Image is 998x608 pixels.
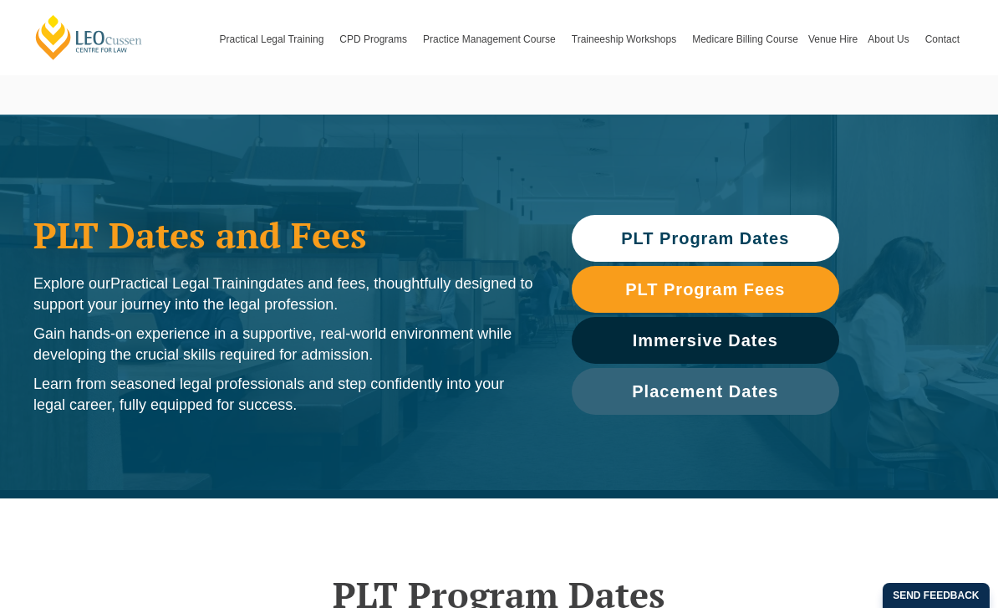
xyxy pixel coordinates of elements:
[632,383,778,400] span: Placement Dates
[633,332,778,349] span: Immersive Dates
[572,266,839,313] a: PLT Program Fees
[863,3,919,75] a: About Us
[572,368,839,415] a: Placement Dates
[625,281,785,298] span: PLT Program Fees
[687,3,803,75] a: Medicare Billing Course
[215,3,335,75] a: Practical Legal Training
[33,13,145,61] a: [PERSON_NAME] Centre for Law
[572,317,839,364] a: Immersive Dates
[33,324,538,365] p: Gain hands-on experience in a supportive, real-world environment while developing the crucial ski...
[621,230,789,247] span: PLT Program Dates
[334,3,418,75] a: CPD Programs
[33,374,538,416] p: Learn from seasoned legal professionals and step confidently into your legal career, fully equipp...
[33,273,538,315] p: Explore our dates and fees, thoughtfully designed to support your journey into the legal profession.
[33,214,538,256] h1: PLT Dates and Fees
[567,3,687,75] a: Traineeship Workshops
[886,496,956,566] iframe: LiveChat chat widget
[418,3,567,75] a: Practice Management Course
[572,215,839,262] a: PLT Program Dates
[920,3,965,75] a: Contact
[110,275,267,292] span: Practical Legal Training
[803,3,863,75] a: Venue Hire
